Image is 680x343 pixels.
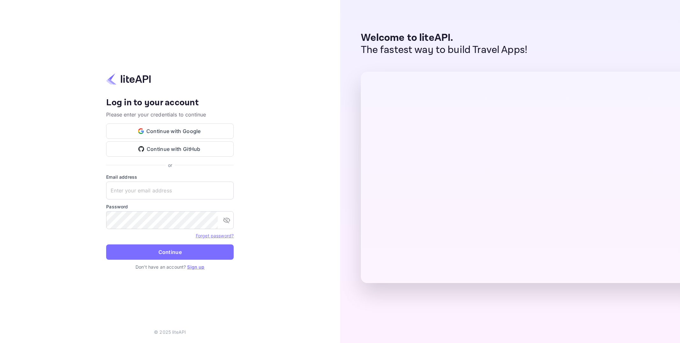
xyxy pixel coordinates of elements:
img: liteapi [106,73,151,85]
p: Please enter your credentials to continue [106,111,234,118]
button: Continue with GitHub [106,141,234,157]
a: Sign up [187,264,204,270]
button: Continue with Google [106,123,234,139]
p: © 2025 liteAPI [154,329,186,335]
h4: Log in to your account [106,97,234,108]
input: Enter your email address [106,182,234,199]
label: Email address [106,174,234,180]
button: toggle password visibility [220,214,233,227]
p: or [168,162,172,168]
a: Forget password? [196,233,234,238]
p: Welcome to liteAPI. [361,32,528,44]
label: Password [106,203,234,210]
a: Forget password? [196,232,234,239]
button: Continue [106,244,234,260]
p: The fastest way to build Travel Apps! [361,44,528,56]
p: Don't have an account? [106,264,234,270]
